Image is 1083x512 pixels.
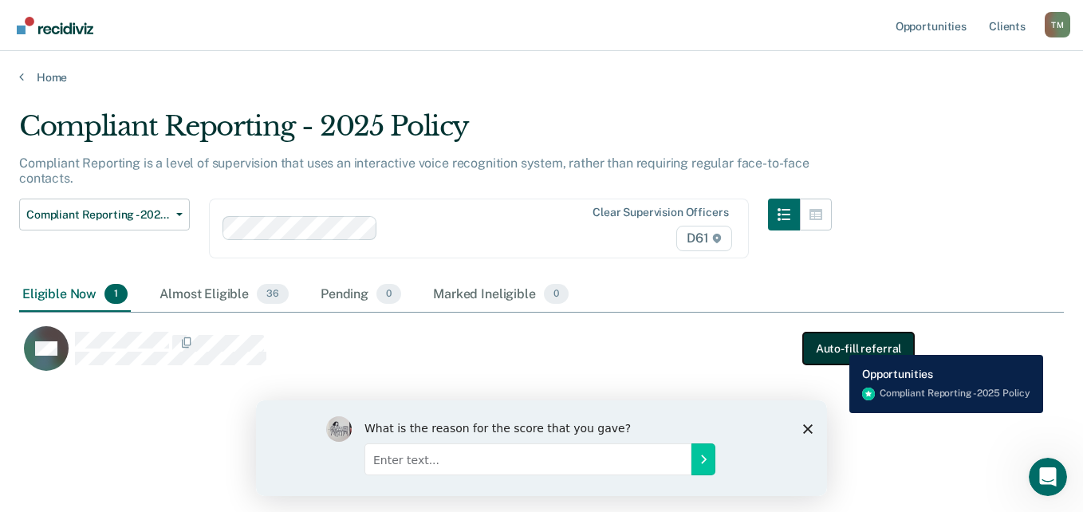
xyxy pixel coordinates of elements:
span: D61 [676,226,731,251]
span: 0 [544,284,569,305]
span: 36 [257,284,289,305]
div: Eligible Now1 [19,278,131,313]
span: Compliant Reporting - 2025 Policy [26,208,170,222]
div: Clear supervision officers [593,206,728,219]
a: Navigate to form link [803,333,914,364]
iframe: Intercom live chat [1029,458,1067,496]
div: Marked Ineligible0 [430,278,572,313]
img: Recidiviz [17,17,93,34]
button: Auto-fill referral [803,333,914,364]
span: 1 [104,284,128,305]
span: 0 [376,284,401,305]
div: Compliant Reporting - 2025 Policy [19,110,832,156]
button: Compliant Reporting - 2025 Policy [19,199,190,230]
p: Compliant Reporting is a level of supervision that uses an interactive voice recognition system, ... [19,156,809,186]
div: CaseloadOpportunityCell-00625539 [19,325,933,389]
iframe: Survey by Kim from Recidiviz [256,400,827,496]
a: Home [19,70,1064,85]
div: T M [1045,12,1070,37]
div: Almost Eligible36 [156,278,292,313]
div: Pending0 [317,278,404,313]
button: Profile dropdown button [1045,12,1070,37]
